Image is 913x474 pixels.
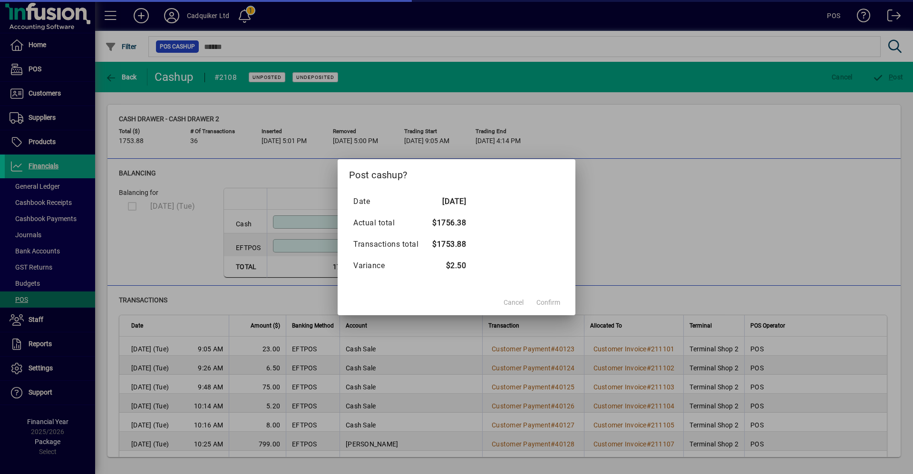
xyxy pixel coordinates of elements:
h2: Post cashup? [338,159,575,187]
td: $1753.88 [428,234,466,255]
td: [DATE] [428,191,466,213]
td: $2.50 [428,255,466,277]
td: $1756.38 [428,213,466,234]
td: Variance [353,255,428,277]
td: Date [353,191,428,213]
td: Transactions total [353,234,428,255]
td: Actual total [353,213,428,234]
